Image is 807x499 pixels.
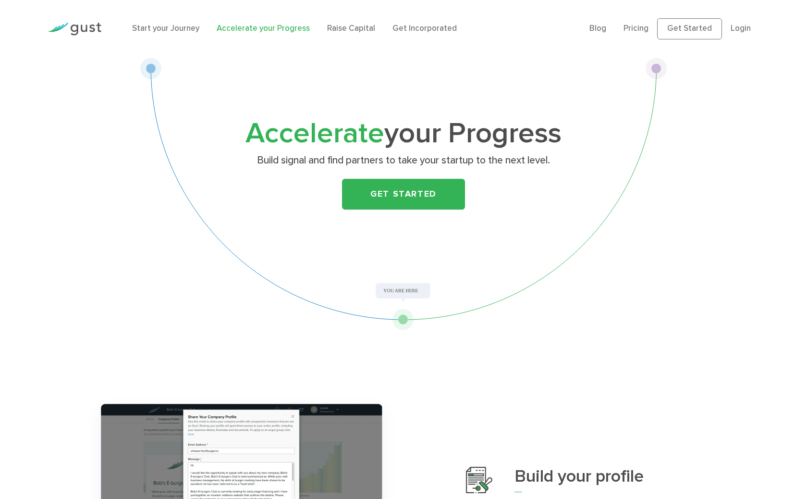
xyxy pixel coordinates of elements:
[218,154,590,167] p: Build signal and find partners to take your startup to the next level.
[624,24,648,33] a: Pricing
[327,24,375,33] a: Raise Capital
[657,18,722,39] a: Get Started
[342,179,465,210] a: Get Started
[245,116,384,150] span: Accelerate
[514,467,727,492] h3: Build your profile
[214,121,593,147] h1: your Progress
[217,24,310,33] a: Accelerate your Progress
[466,467,492,493] img: Build Your Profile
[589,24,606,33] a: Blog
[48,23,101,36] img: Gust Logo
[731,24,751,33] a: Login
[132,24,199,33] a: Start your Journey
[392,24,457,33] a: Get Incorporated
